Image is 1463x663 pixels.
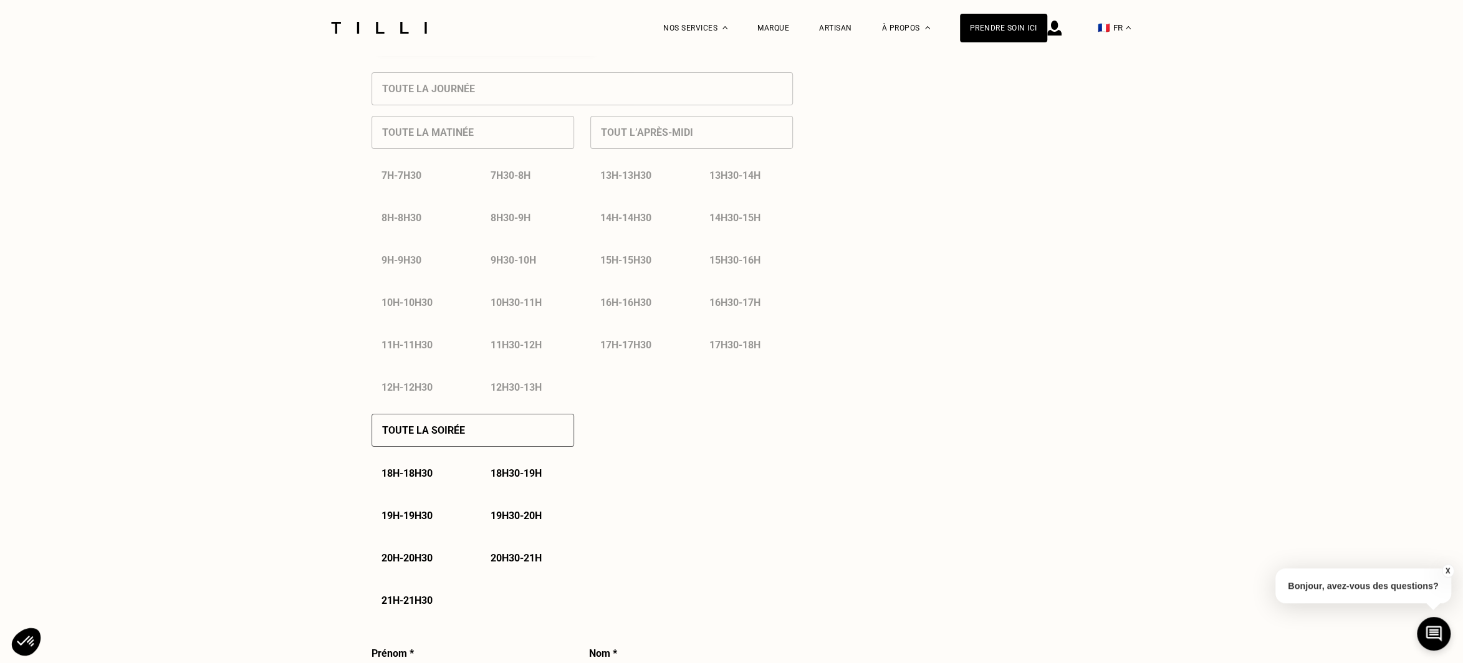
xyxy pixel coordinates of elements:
[491,510,542,522] p: 19h30 - 20h
[819,24,852,32] a: Artisan
[589,647,617,659] p: Nom *
[925,26,930,29] img: Menu déroulant à propos
[491,467,542,479] p: 18h30 - 19h
[757,24,789,32] a: Marque
[382,424,465,436] p: Toute la soirée
[1098,22,1110,34] span: 🇫🇷
[381,510,433,522] p: 19h - 19h30
[327,22,431,34] img: Logo du service de couturière Tilli
[372,647,414,659] p: Prénom *
[1047,21,1062,36] img: icône connexion
[960,14,1047,42] a: Prendre soin ici
[1126,26,1131,29] img: menu déroulant
[381,467,433,479] p: 18h - 18h30
[1441,564,1454,578] button: X
[381,594,433,606] p: 21h - 21h30
[491,552,542,564] p: 20h30 - 21h
[1275,568,1451,603] p: Bonjour, avez-vous des questions?
[381,552,433,564] p: 20h - 20h30
[722,26,727,29] img: Menu déroulant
